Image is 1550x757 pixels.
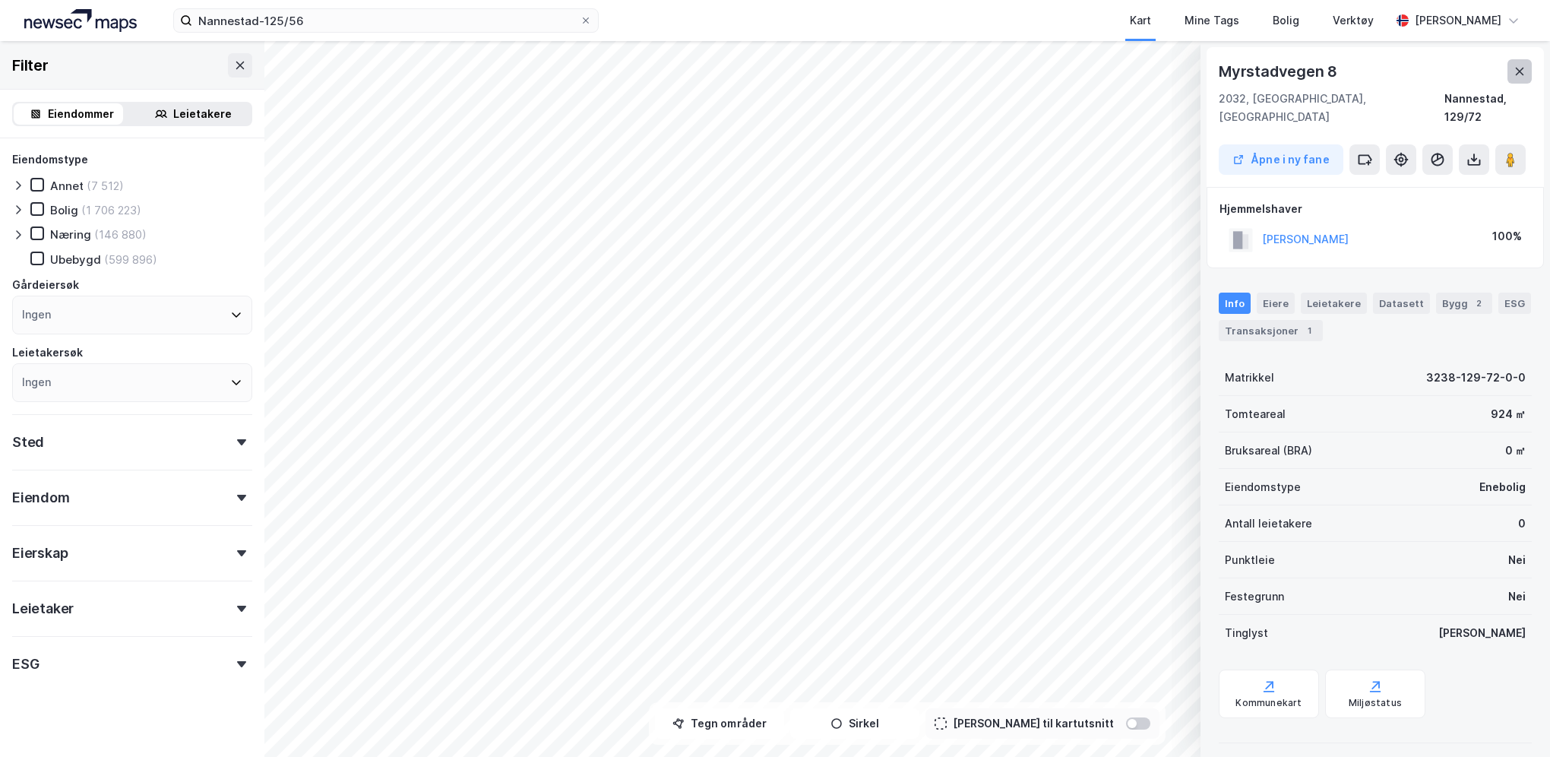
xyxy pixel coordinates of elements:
div: 3238-129-72-0-0 [1426,369,1526,387]
div: Kommunekart [1235,697,1302,709]
div: (599 896) [104,252,157,267]
div: Myrstadvegen 8 [1219,59,1340,84]
div: Leietakere [173,105,232,123]
div: Eiere [1257,293,1295,314]
div: Bolig [50,203,78,217]
div: 2 [1471,296,1486,311]
div: Eierskap [12,544,68,562]
div: 924 ㎡ [1491,405,1526,423]
div: 1 [1302,323,1317,338]
button: Sirkel [790,708,919,739]
div: Leietakere [1301,293,1367,314]
div: Eiendom [12,489,70,507]
div: Tinglyst [1225,624,1268,642]
div: Bruksareal (BRA) [1225,442,1312,460]
div: Ubebygd [50,252,101,267]
div: [PERSON_NAME] til kartutsnitt [953,714,1114,733]
iframe: Chat Widget [1474,684,1550,757]
div: Miljøstatus [1349,697,1402,709]
div: Bygg [1436,293,1492,314]
div: 0 ㎡ [1505,442,1526,460]
div: Leietakersøk [12,344,83,362]
div: (1 706 223) [81,203,141,217]
div: Festegrunn [1225,588,1284,606]
img: logo.a4113a55bc3d86da70a041830d287a7e.svg [24,9,137,32]
div: 0 [1518,515,1526,533]
div: Ingen [22,373,51,391]
div: ESG [1498,293,1531,314]
div: Kontrollprogram for chat [1474,684,1550,757]
div: Info [1219,293,1251,314]
div: Eiendomstype [1225,478,1301,496]
div: Annet [50,179,84,193]
div: Nei [1508,551,1526,569]
div: Nannestad, 129/72 [1444,90,1533,126]
div: Datasett [1373,293,1430,314]
div: Filter [12,53,49,78]
div: ESG [12,655,39,673]
div: Leietaker [12,600,74,618]
div: Kart [1130,11,1151,30]
div: Transaksjoner [1219,320,1323,341]
div: Bolig [1273,11,1299,30]
div: 100% [1492,227,1522,245]
div: Hjemmelshaver [1219,200,1531,218]
div: Næring [50,227,91,242]
div: [PERSON_NAME] [1415,11,1501,30]
div: [PERSON_NAME] [1438,624,1526,642]
button: Åpne i ny fane [1219,144,1343,175]
div: Sted [12,433,44,451]
div: Tomteareal [1225,405,1286,423]
div: Verktøy [1333,11,1374,30]
div: Eiendomstype [12,150,88,169]
div: Punktleie [1225,551,1275,569]
button: Tegn områder [655,708,784,739]
input: Søk på adresse, matrikkel, gårdeiere, leietakere eller personer [192,9,580,32]
div: 2032, [GEOGRAPHIC_DATA], [GEOGRAPHIC_DATA] [1219,90,1444,126]
div: Mine Tags [1185,11,1239,30]
div: (146 880) [94,227,147,242]
div: (7 512) [87,179,124,193]
div: Ingen [22,306,51,324]
div: Eiendommer [48,105,114,123]
div: Gårdeiersøk [12,276,79,294]
div: Antall leietakere [1225,515,1312,533]
div: Enebolig [1479,478,1526,496]
div: Matrikkel [1225,369,1274,387]
div: Nei [1508,588,1526,606]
